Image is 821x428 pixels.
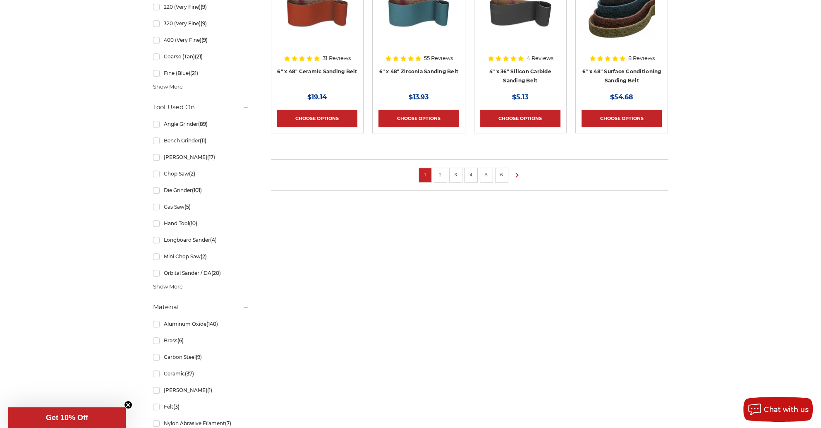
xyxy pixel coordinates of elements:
[153,183,249,197] a: Die Grinder
[277,68,357,75] a: 6" x 48" Ceramic Sanding Belt
[153,150,249,164] a: [PERSON_NAME]
[153,133,249,148] a: Bench Grinder
[436,170,445,179] a: 2
[153,249,249,264] a: Mini Chop Saw
[153,233,249,247] a: Longboard Sander
[582,110,662,127] a: Choose Options
[424,55,453,61] span: 55 Reviews
[201,37,207,43] span: (9)
[124,401,132,409] button: Close teaser
[195,354,201,360] span: (9)
[323,55,351,61] span: 31 Reviews
[207,387,212,393] span: (1)
[207,154,215,160] span: (17)
[153,49,249,64] a: Coarse (Tan)
[153,302,249,312] h5: Material
[153,66,249,80] a: Fine (Blue)
[153,350,249,364] a: Carbon Steel
[200,4,206,10] span: (9)
[628,55,655,61] span: 8 Reviews
[153,266,249,280] a: Orbital Sander / DA
[153,200,249,214] a: Gas Saw
[489,68,551,84] a: 4" x 36" Silicon Carbide Sanding Belt
[153,317,249,331] a: Aluminum Oxide
[46,414,88,422] span: Get 10% Off
[409,93,428,101] span: $13.93
[764,406,809,414] span: Chat with us
[277,110,357,127] a: Choose Options
[153,166,249,181] a: Chop Saw
[153,399,249,414] a: Felt
[200,253,206,260] span: (2)
[153,33,249,47] a: 400 (Very Fine)
[200,20,206,26] span: (9)
[189,171,195,177] span: (2)
[378,110,459,127] a: Choose Options
[184,204,190,210] span: (5)
[452,170,460,179] a: 3
[189,220,197,226] span: (10)
[480,110,560,127] a: Choose Options
[307,93,327,101] span: $19.14
[198,121,207,127] span: (89)
[527,55,553,61] span: 4 Reviews
[379,68,459,75] a: 6" x 48" Zirconia Sanding Belt
[153,283,183,291] span: Show More
[153,366,249,381] a: Ceramic
[153,16,249,31] a: 320 (Very Fine)
[153,102,249,112] h5: Tool Used On
[190,70,198,76] span: (21)
[173,404,179,410] span: (3)
[153,333,249,348] a: Brass
[184,370,194,377] span: (37)
[153,117,249,131] a: Angle Grinder
[194,53,202,60] span: (21)
[498,170,506,179] a: 6
[153,216,249,231] a: Hand Tool
[199,137,206,144] span: (11)
[467,170,475,179] a: 4
[153,383,249,397] a: [PERSON_NAME]
[8,407,126,428] div: Get 10% OffClose teaser
[582,68,661,84] a: 6" x 48" Surface Conditioning Sanding Belt
[153,83,183,91] span: Show More
[225,420,231,426] span: (7)
[610,93,633,101] span: $54.68
[512,93,528,101] span: $5.13
[206,321,218,327] span: (140)
[177,337,183,344] span: (6)
[211,270,220,276] span: (20)
[421,170,429,179] a: 1
[743,397,813,422] button: Chat with us
[482,170,491,179] a: 5
[191,187,201,193] span: (101)
[210,237,216,243] span: (4)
